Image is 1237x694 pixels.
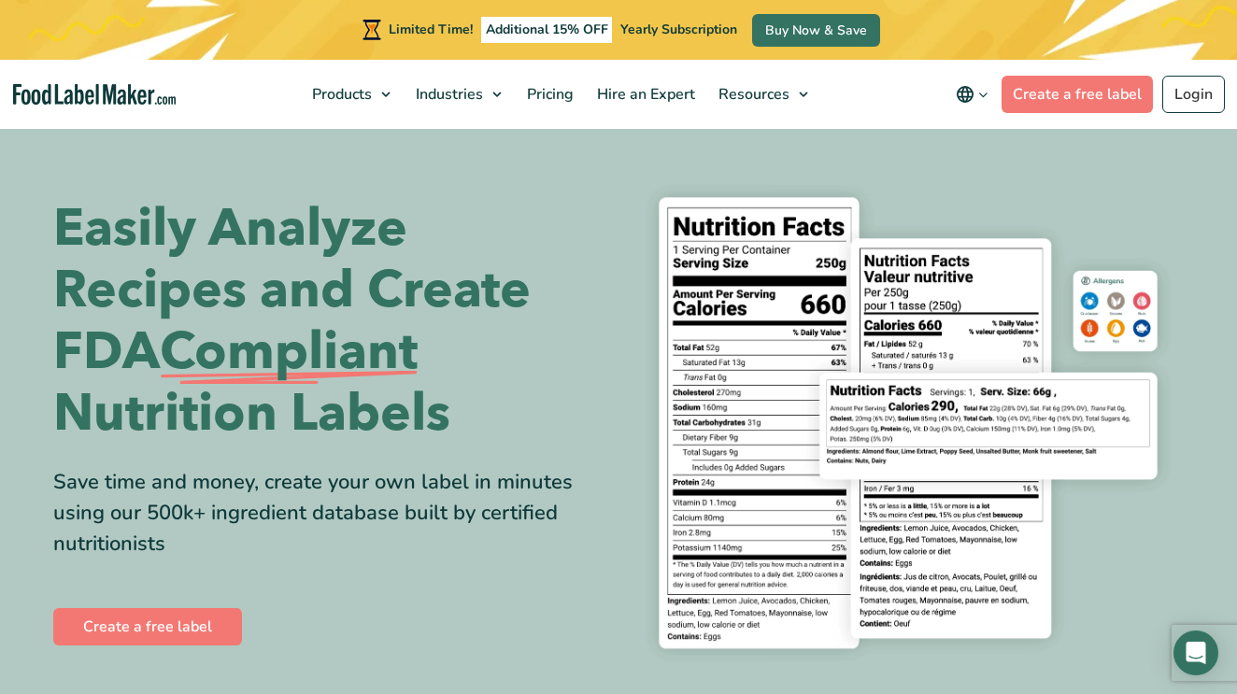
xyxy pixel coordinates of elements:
[301,60,400,129] a: Products
[410,84,485,105] span: Industries
[160,321,418,383] span: Compliant
[713,84,791,105] span: Resources
[1173,630,1218,675] div: Open Intercom Messenger
[481,17,613,43] span: Additional 15% OFF
[405,60,511,129] a: Industries
[586,60,703,129] a: Hire an Expert
[1162,76,1225,113] a: Login
[591,84,697,105] span: Hire an Expert
[53,608,242,645] a: Create a free label
[620,21,737,38] span: Yearly Subscription
[389,21,473,38] span: Limited Time!
[53,198,604,445] h1: Easily Analyze Recipes and Create FDA Nutrition Labels
[707,60,818,129] a: Resources
[516,60,581,129] a: Pricing
[752,14,880,47] a: Buy Now & Save
[1002,76,1153,113] a: Create a free label
[521,84,576,105] span: Pricing
[306,84,374,105] span: Products
[53,467,604,559] div: Save time and money, create your own label in minutes using our 500k+ ingredient database built b...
